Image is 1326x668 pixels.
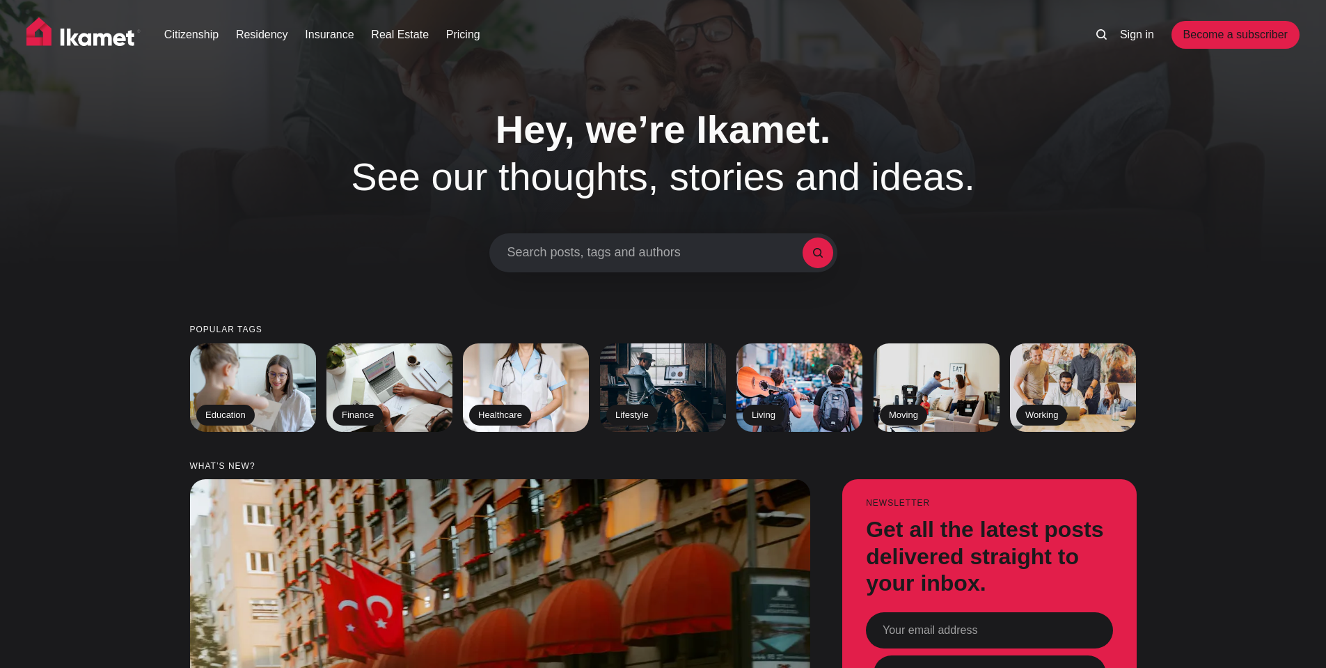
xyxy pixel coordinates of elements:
[326,343,452,432] a: Finance
[190,343,316,432] a: Education
[866,612,1113,648] input: Your email address
[305,26,354,43] a: Insurance
[866,516,1113,596] h3: Get all the latest posts delivered straight to your inbox.
[606,405,658,426] h2: Lifestyle
[308,106,1018,199] h1: See our thoughts, stories and ideas.
[1010,343,1136,432] a: Working
[333,405,383,426] h2: Finance
[600,343,726,432] a: Lifestyle
[874,343,1000,432] a: Moving
[371,26,429,43] a: Real Estate
[469,405,531,426] h2: Healthcare
[496,107,830,151] span: Hey, we’re Ikamet.
[866,499,1113,508] small: Newsletter
[196,405,255,426] h2: Education
[1171,21,1300,49] a: Become a subscriber
[236,26,288,43] a: Residency
[463,343,589,432] a: Healthcare
[507,245,803,261] span: Search posts, tags and authors
[743,405,784,426] h2: Living
[736,343,862,432] a: Living
[1120,26,1154,43] a: Sign in
[190,325,1137,334] small: Popular tags
[446,26,480,43] a: Pricing
[190,462,1137,471] small: What’s new?
[26,17,141,52] img: Ikamet home
[1016,405,1067,426] h2: Working
[880,405,927,426] h2: Moving
[164,26,219,43] a: Citizenship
